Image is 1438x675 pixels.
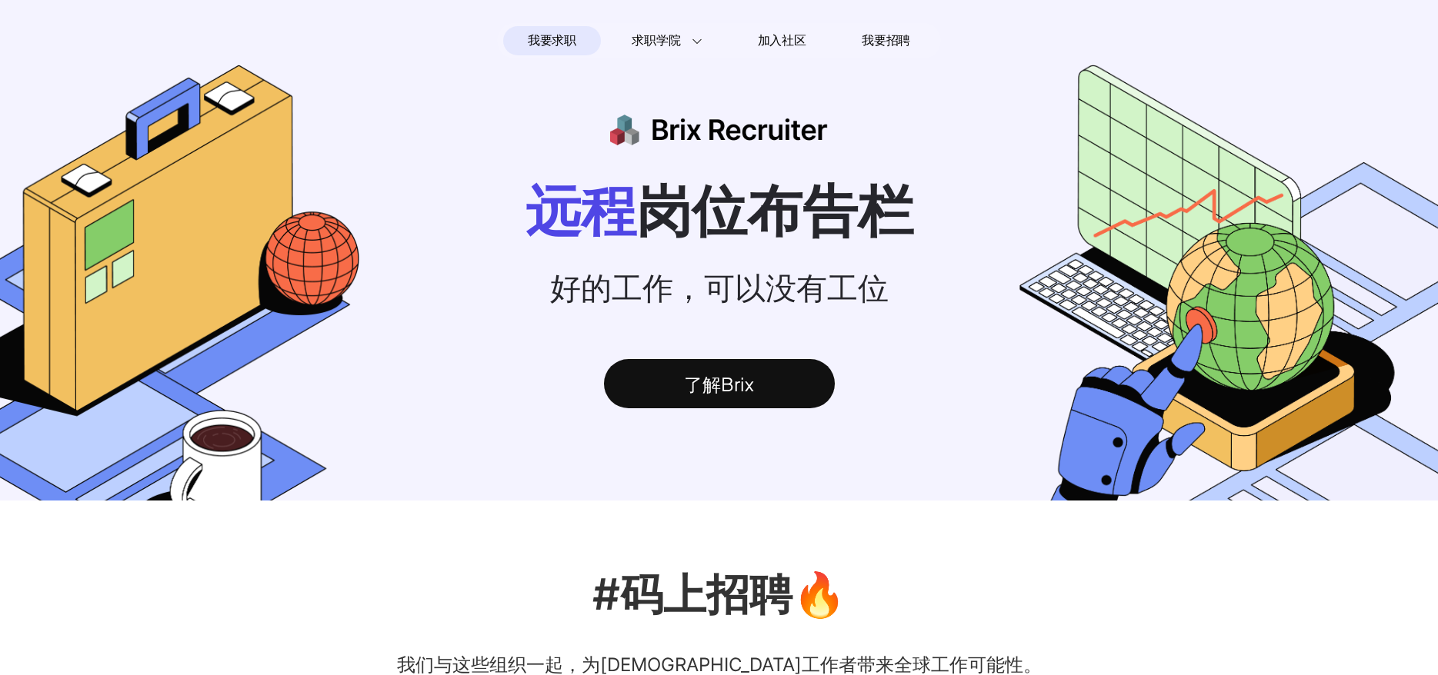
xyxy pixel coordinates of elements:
span: 我要招聘 [862,32,910,50]
span: 我要求职 [528,28,576,53]
div: 了解Brix [604,359,835,408]
span: 加入社区 [758,28,806,53]
span: 求职学院 [632,32,680,50]
span: 远程 [525,177,636,244]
